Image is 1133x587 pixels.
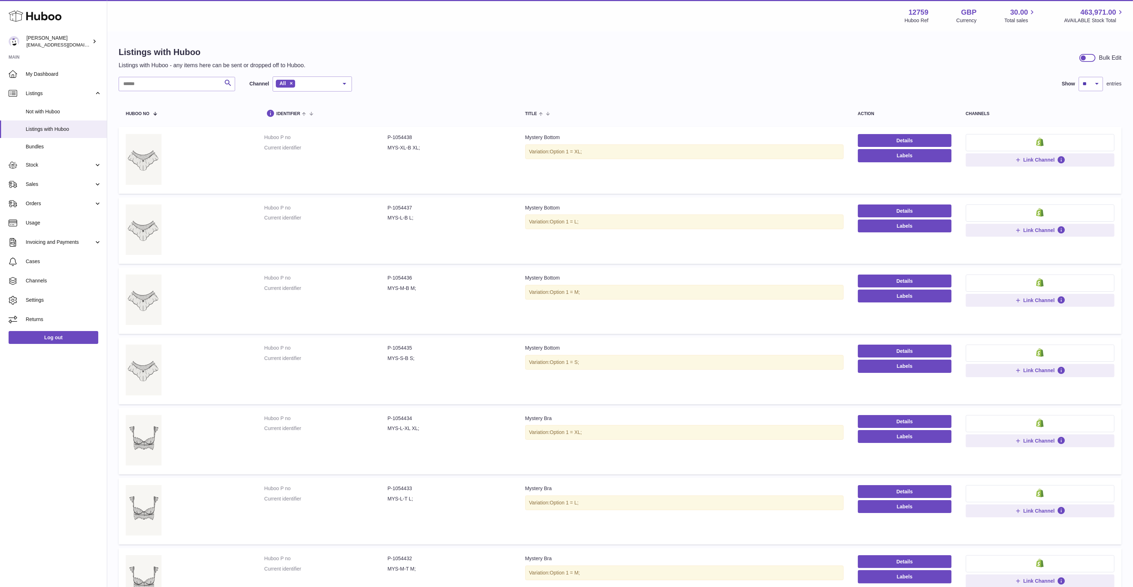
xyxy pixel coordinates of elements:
[1064,17,1124,24] span: AVAILABLE Stock Total
[1099,54,1122,62] div: Bulk Edit
[550,429,582,435] span: Option 1 = XL;
[966,364,1114,377] button: Link Channel
[1004,8,1036,24] a: 30.00 Total sales
[26,219,101,226] span: Usage
[279,80,286,86] span: All
[126,275,161,325] img: Mystery Bottom
[1036,138,1044,146] img: shopify-small.png
[126,112,149,116] span: Huboo no
[858,275,951,287] a: Details
[26,239,94,246] span: Invoicing and Payments
[1036,278,1044,287] img: shopify-small.png
[1064,8,1124,24] a: 463,971.00 AVAILABLE Stock Total
[1023,227,1055,233] span: Link Channel
[1023,508,1055,514] span: Link Channel
[1036,208,1044,217] img: shopify-small.png
[264,415,388,422] dt: Huboo P no
[9,331,98,344] a: Log out
[550,570,580,576] span: Option 1 = M;
[1107,80,1122,87] span: entries
[525,214,844,229] div: Variation:
[26,71,101,78] span: My Dashboard
[264,425,388,432] dt: Current identifier
[264,485,388,492] dt: Huboo P no
[550,500,579,505] span: Option 1 = L;
[388,214,511,221] dd: MYS-L-B L;
[26,316,101,323] span: Returns
[525,275,844,281] div: Mystery Bottom
[525,415,844,422] div: Mystery Bra
[525,134,844,141] div: Mystery Bottom
[26,181,94,188] span: Sales
[858,345,951,357] a: Details
[966,153,1114,166] button: Link Channel
[388,555,511,562] dd: P-1054432
[119,61,305,69] p: Listings with Huboo - any items here can be sent or dropped off to Huboo.
[966,504,1114,517] button: Link Channel
[388,495,511,502] dd: MYS-L-T L;
[525,555,844,562] div: Mystery Bra
[525,112,537,116] span: title
[858,570,951,583] button: Labels
[388,566,511,572] dd: MYS-M-T M;
[525,204,844,211] div: Mystery Bottom
[858,112,951,116] div: action
[26,162,94,168] span: Stock
[1062,80,1075,87] label: Show
[966,112,1114,116] div: channels
[26,277,101,284] span: Channels
[1023,297,1055,304] span: Link Channel
[126,345,161,395] img: Mystery Bottom
[858,204,951,217] a: Details
[9,36,19,47] img: internalAdmin-12759@internal.huboo.com
[264,345,388,351] dt: Huboo P no
[550,359,579,365] span: Option 1 = S;
[1036,489,1044,497] img: shopify-small.png
[249,80,269,87] label: Channel
[264,134,388,141] dt: Huboo P no
[264,275,388,281] dt: Huboo P no
[264,144,388,151] dt: Current identifier
[550,149,582,154] span: Option 1 = XL;
[525,355,844,370] div: Variation:
[26,42,105,48] span: [EMAIL_ADDRESS][DOMAIN_NAME]
[525,425,844,440] div: Variation:
[26,200,94,207] span: Orders
[388,285,511,292] dd: MYS-M-B M;
[858,149,951,162] button: Labels
[858,134,951,147] a: Details
[388,425,511,432] dd: MYS-L-XL XL;
[961,8,977,17] strong: GBP
[126,134,161,184] img: Mystery Bottom
[264,214,388,221] dt: Current identifier
[388,134,511,141] dd: P-1054438
[966,294,1114,307] button: Link Channel
[26,126,101,133] span: Listings with Huboo
[1023,578,1055,584] span: Link Channel
[966,224,1114,237] button: Link Channel
[388,275,511,281] dd: P-1054436
[264,555,388,562] dt: Huboo P no
[1023,367,1055,374] span: Link Channel
[26,108,101,115] span: Not with Huboo
[388,485,511,492] dd: P-1054433
[525,495,844,510] div: Variation:
[909,8,929,17] strong: 12759
[126,415,161,465] img: Mystery Bra
[126,204,161,255] img: Mystery Bottom
[858,219,951,232] button: Labels
[1036,419,1044,427] img: shopify-small.png
[525,345,844,351] div: Mystery Bottom
[264,566,388,572] dt: Current identifier
[525,566,844,580] div: Variation:
[26,90,94,97] span: Listings
[388,144,511,151] dd: MYS-XL-B XL;
[905,17,929,24] div: Huboo Ref
[388,345,511,351] dd: P-1054435
[525,144,844,159] div: Variation:
[264,204,388,211] dt: Huboo P no
[1010,8,1028,17] span: 30.00
[1023,157,1055,163] span: Link Channel
[26,258,101,265] span: Cases
[126,485,161,536] img: Mystery Bra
